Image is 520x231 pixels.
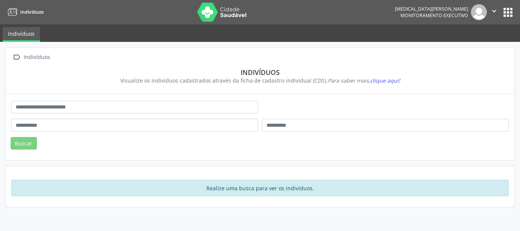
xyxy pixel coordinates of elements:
button:  [487,4,501,20]
div: Indivíduos [22,52,51,63]
span: Indivíduos [20,9,44,15]
i: Para saber mais, [328,77,400,84]
div: Visualize os indivíduos cadastrados através da ficha de cadastro individual (CDS). [16,76,504,84]
img: img [471,4,487,20]
button: apps [501,6,515,19]
div: Realize uma busca para ver os indivíduos. [11,180,509,196]
a: Indivíduos [3,27,40,42]
a:  Indivíduos [11,52,51,63]
i:  [11,52,22,63]
a: Indivíduos [5,6,44,18]
i:  [490,7,498,15]
span: Monitoramento Executivo [400,12,468,19]
span: clique aqui! [370,77,400,84]
div: [MEDICAL_DATA][PERSON_NAME] [395,6,468,12]
div: Indivíduos [16,68,504,76]
button: Buscar [11,137,37,150]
